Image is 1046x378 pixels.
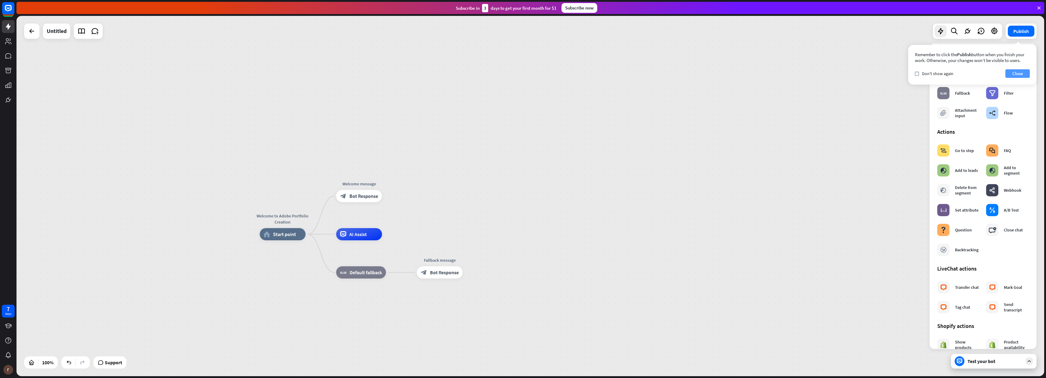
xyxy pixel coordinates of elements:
i: home_2 [264,231,270,237]
span: AI Assist [349,231,367,237]
span: Publish [957,52,971,57]
div: Delete from segment [955,185,980,196]
i: block_livechat [940,304,947,310]
div: Close chat [1004,227,1023,233]
div: FAQ [1004,148,1011,153]
div: Actions [937,128,1029,135]
div: Untitled [47,24,67,39]
div: Add to segment [1004,165,1029,176]
div: Go to step [955,148,974,153]
div: Attachment input [955,107,980,118]
div: 7 [7,306,10,312]
span: Support [105,358,122,367]
button: Publish [1008,26,1034,37]
span: Don't show again [922,71,953,76]
div: Subscribe now [561,3,597,13]
i: block_bot_response [421,269,427,275]
button: Close [1005,69,1030,78]
i: block_livechat [989,284,996,290]
i: block_livechat [940,284,947,290]
div: Flow [1004,110,1013,116]
div: Shopify actions [937,322,1029,329]
div: Webhook [1004,187,1021,193]
div: Remember to click the button when you finish your work. Otherwise, your changes won’t be visible ... [915,52,1030,63]
div: Filter [1004,90,1014,96]
div: Send transcript [1004,302,1029,313]
a: 7 days [2,305,15,318]
i: block_delete_from_segment [940,187,946,193]
div: Mark Goal [1004,285,1022,290]
i: block_livechat [989,304,996,310]
i: block_add_to_segment [940,167,946,173]
div: Add to leads [955,168,978,173]
i: block_add_to_segment [989,167,995,173]
i: block_close_chat [989,227,996,233]
div: Tag chat [955,304,970,310]
div: Welcome to Adobe Portfolio Creation [255,213,310,225]
i: block_backtracking [940,247,947,253]
div: Backtracking [955,247,978,253]
i: block_fallback [940,90,947,96]
div: 100% [40,358,55,367]
div: LiveChat actions [937,265,1029,272]
div: Test your bot [967,358,1022,364]
i: block_question [940,227,946,233]
button: Open LiveChat chat widget [5,2,23,21]
div: Transfer chat [955,285,979,290]
i: block_faq [989,147,995,154]
span: Start point [273,231,296,237]
i: block_fallback [340,269,346,275]
div: Set attribute [955,207,978,213]
span: Default fallback [349,269,382,275]
i: filter [989,90,996,96]
i: block_attachment [940,110,946,116]
div: days [5,312,11,316]
i: webhooks [989,187,995,193]
div: Fallback [955,90,970,96]
div: Product availability [1004,339,1029,350]
i: block_ab_testing [989,207,995,213]
div: Show products [955,339,980,350]
div: Welcome message [331,181,386,187]
i: block_goto [940,147,947,154]
div: Subscribe in days to get your first month for $1 [456,4,557,12]
span: Bot Response [430,269,459,275]
i: block_set_attribute [940,207,947,213]
span: Bot Response [349,193,378,199]
div: Question [955,227,972,233]
div: 3 [482,4,488,12]
div: Fallback message [412,257,467,263]
i: builder_tree [989,110,996,116]
div: A/B Test [1004,207,1019,213]
i: block_bot_response [340,193,346,199]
